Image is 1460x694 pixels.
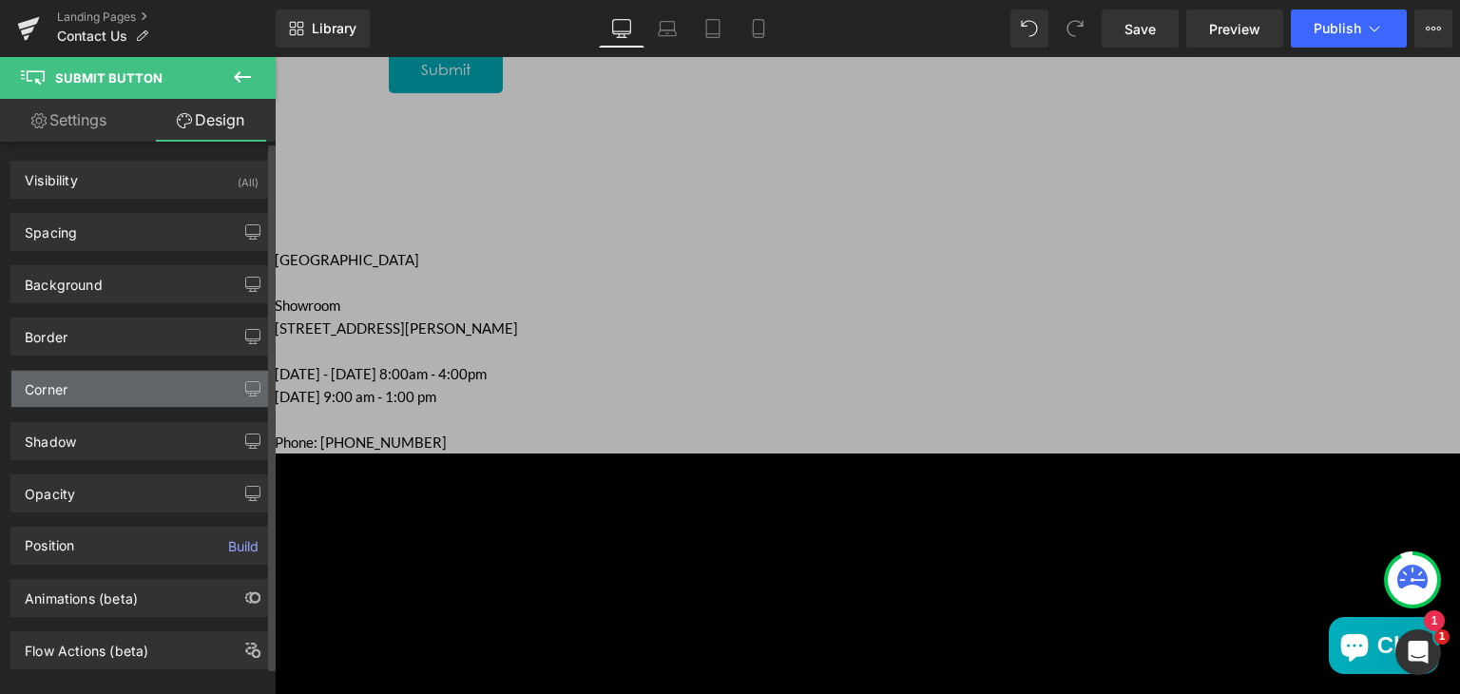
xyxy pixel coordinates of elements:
[142,99,279,142] a: Design
[690,10,736,48] a: Tablet
[25,475,75,502] div: Opacity
[276,10,370,48] a: New Library
[55,70,163,86] span: Submit Button
[1186,10,1283,48] a: Preview
[644,10,690,48] a: Laptop
[228,536,259,556] p: Build
[1048,560,1170,622] inbox-online-store-chat: Shopify online store chat
[238,162,259,193] div: (All)
[25,423,76,450] div: Shadow
[25,580,138,607] div: Animations (beta)
[57,10,276,25] a: Landing Pages
[25,371,67,397] div: Corner
[25,318,67,345] div: Border
[1395,629,1441,675] iframe: Intercom live chat
[599,10,644,48] a: Desktop
[1434,629,1450,645] span: 1
[312,20,356,37] span: Library
[1414,10,1452,48] button: More
[25,266,103,293] div: Background
[57,29,127,44] span: Contact Us
[1314,21,1361,36] span: Publish
[25,632,148,659] div: Flow Actions (beta)
[1209,19,1260,39] span: Preview
[25,538,74,553] div: Position
[1291,10,1407,48] button: Publish
[25,214,77,241] div: Spacing
[1056,10,1094,48] button: Redo
[736,10,781,48] a: Mobile
[1010,10,1048,48] button: Undo
[1124,19,1156,39] span: Save
[25,162,78,188] div: Visibility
